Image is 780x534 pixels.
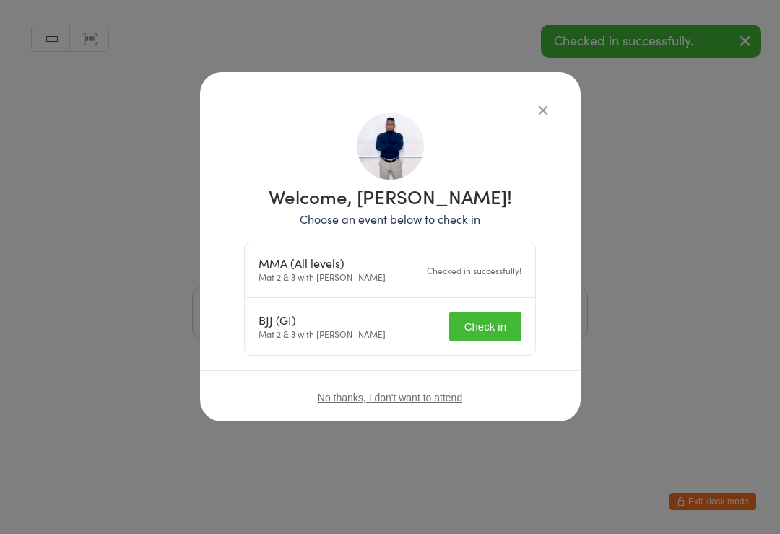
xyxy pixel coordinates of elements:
[449,312,521,341] button: Check in
[427,263,521,277] div: Checked in successfully!
[259,256,386,270] div: MMA (All levels)
[318,392,462,403] button: No thanks, I don't want to attend
[357,113,424,180] img: image1737443114.png
[244,187,536,206] h1: Welcome, [PERSON_NAME]!
[259,313,386,327] div: BJJ (GI)
[259,256,386,284] div: Mat 2 & 3 with [PERSON_NAME]
[259,313,386,341] div: Mat 2 & 3 with [PERSON_NAME]
[244,211,536,227] p: Choose an event below to check in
